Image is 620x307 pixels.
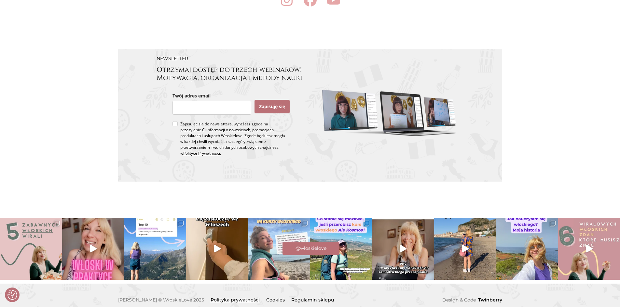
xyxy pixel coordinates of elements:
img: Jeszce tylko dzisiaj, sobota, piątek i poniedziałek żeby dołączyć do Ale Kosmos, który bierze Was... [248,218,310,280]
a: Clone [496,218,558,280]
a: Play [186,218,248,280]
img: To nie była prosta droga, co roku zmieniał się nauczyciel, nie miałam konwersacji i nie było taki... [496,218,558,280]
a: Polityka prywatności [211,297,260,303]
a: Clone [124,218,186,280]
svg: Play [586,245,593,252]
h4: Otrzymaj dostęp do trzech webinarów! Motywacja, organizacja i metody nauki [157,66,464,82]
span: @wloskielove [296,245,326,251]
p: Design & Code [411,297,502,303]
a: Play [62,218,124,280]
a: Clone [310,218,372,280]
img: 1) W wielu barach i innych lokalach z jedzeniem za ladą najpierw płacimy przy kasie za to, co chc... [186,218,248,280]
svg: Clone [54,221,60,226]
svg: Clone [364,221,369,226]
svg: Play [400,245,406,252]
a: Twinberry [476,297,502,303]
img: Tak naprawdę to nie koniec bo był i strach przed burzą w namiocie i przekroczenie kolejnej granic... [124,218,186,280]
a: Play [372,218,434,280]
svg: Play [90,245,97,252]
a: Instagram @wloskielove [282,242,339,255]
a: Regulamin sklepu [291,297,334,303]
svg: Clone [302,221,308,226]
p: Zapisując się do newslettera, wyrażasz zgodę na przesyłanie Ci informacji o nowościach, promocjac... [180,121,288,156]
a: Polityce Prywatności. [183,150,221,156]
svg: Play [214,245,221,252]
a: Cookies [266,297,285,303]
svg: Clone [550,221,556,226]
a: Play [434,218,496,280]
img: Reżyserowane, ale szczerze 🥹 Uczucie kiedy po wielu miesiącach pracy zamykasz oczy, rzucasz efekt... [372,218,434,280]
a: Clone [248,218,310,280]
span: [PERSON_NAME] © WłoskieLove 2025 [118,297,204,303]
img: Od lat chciałam Wam o tym powiedzieć 🙈🤭🤭 to może mało “rolkowa” rolka, ale zamiast szukać formy p... [62,218,124,280]
button: Zapisuję się [255,100,290,113]
img: Revisit consent button [7,290,17,300]
img: 👌 Skomentuj KURS żeby dostać ofertę moich kursów wideo, zapisy trwają! 🛑 Włoski to nie jest bułka... [434,218,496,280]
img: Osoby, które się już uczycie: Co stało się dla Was możliwe dzięki włoskiemu? ⬇️ Napiszcie! To tyl... [310,218,372,280]
p: NEWSLETTER [157,54,464,63]
label: Twój adres email [172,93,211,99]
svg: Clone [178,221,184,226]
button: Preferencje co do zgód [7,290,17,300]
svg: Play [462,245,469,252]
